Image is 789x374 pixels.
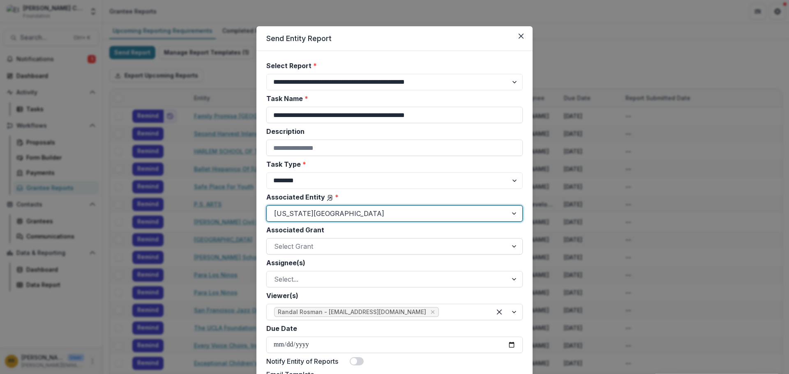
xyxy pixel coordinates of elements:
[493,305,506,319] div: Clear selected options
[266,192,518,202] label: Associated Entity
[266,126,518,136] label: Description
[256,26,533,51] header: Send Entity Report
[266,61,518,71] label: Select Report
[266,356,338,366] label: Notify Entity of Reports
[514,30,528,43] button: Close
[429,308,437,316] div: Remove Randal Rosman - randal@ellafitzgeraldfoundation.org
[266,258,518,268] label: Assignee(s)
[266,94,518,103] label: Task Name
[266,225,518,235] label: Associated Grant
[266,291,518,301] label: Viewer(s)
[266,324,297,333] label: Due Date
[266,159,518,169] label: Task Type
[278,309,426,316] span: Randal Rosman - [EMAIL_ADDRESS][DOMAIN_NAME]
